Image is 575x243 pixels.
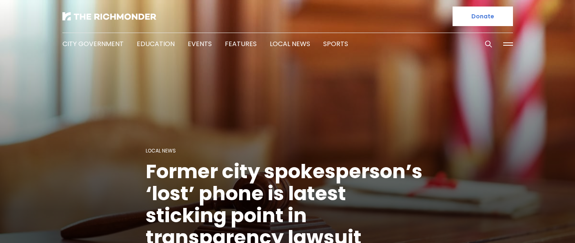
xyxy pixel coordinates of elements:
a: City Government [62,39,124,49]
a: Donate [453,7,513,26]
img: The Richmonder [62,12,156,20]
a: Local News [146,147,176,154]
a: Local News [270,39,310,49]
a: Sports [323,39,348,49]
a: Features [225,39,257,49]
a: Events [188,39,212,49]
button: Search this site [482,38,495,50]
a: Education [137,39,175,49]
